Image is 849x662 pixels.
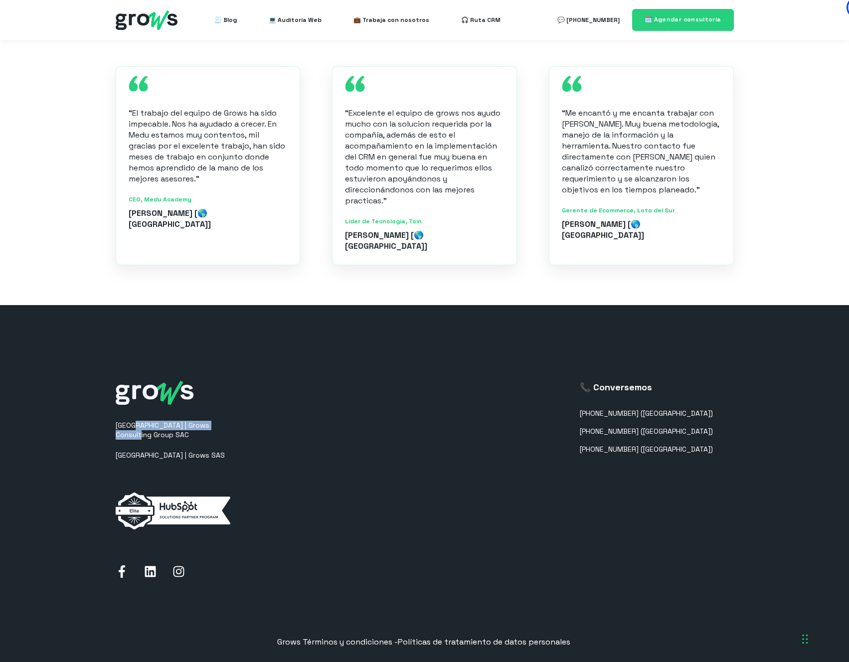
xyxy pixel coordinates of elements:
[580,381,713,393] h3: 📞 Conversemos
[277,637,301,647] span: Grows
[116,493,230,529] img: elite-horizontal-white
[303,637,398,647] span: Términos y condiciones -
[116,451,240,460] p: [GEOGRAPHIC_DATA] | Grows SAS
[670,522,849,662] iframe: Chat Widget
[580,445,713,454] a: [PHONE_NUMBER] ([GEOGRAPHIC_DATA])
[580,409,713,418] a: [PHONE_NUMBER] ([GEOGRAPHIC_DATA])
[345,217,504,226] span: Líder de Tecnología, Toin
[214,10,237,30] a: 🧾 Blog
[303,637,570,647] a: Términos y condiciones -Políticas de tratamiento de datos personales
[562,108,721,195] p: “Me encantó y me encanta trabajar con [PERSON_NAME]. Muy buena metodología, manejo de la informac...
[129,108,288,184] p: “El trabajo del equipo de Grows ha sido impecable. Nos ha ayudado a crecer. En Medu estamos muy c...
[645,15,721,23] span: 🗓️ Agendar consultoría
[461,10,501,30] a: 🎧 Ruta CRM
[802,624,808,654] div: Glisser
[269,10,322,30] a: 💻 Auditoría Web
[562,206,721,215] span: Gerente de Ecommerce, Loto del Sur
[632,9,734,30] a: 🗓️ Agendar consultoría
[129,195,288,230] div: [PERSON_NAME] [🌎 [GEOGRAPHIC_DATA]]
[562,206,721,241] div: [PERSON_NAME] [🌎 [GEOGRAPHIC_DATA]]
[670,522,849,662] div: Widget de chat
[557,10,620,30] a: 💬 [PHONE_NUMBER]
[345,108,504,206] p: “Excelente el equipo de grows nos ayudo mucho con la solucion requerida por la compañía, además d...
[398,637,570,647] span: Políticas de tratamiento de datos personales
[129,195,288,204] span: CEO, Medu Academy
[345,217,504,252] div: [PERSON_NAME] [🌎 [GEOGRAPHIC_DATA]]
[116,10,177,30] img: grows - hubspot
[116,421,240,440] p: [GEOGRAPHIC_DATA] | Grows Consulting Group SAC
[353,10,429,30] a: 💼 Trabaja con nosotros
[116,381,193,405] img: grows-white_1
[580,427,713,436] a: [PHONE_NUMBER] ([GEOGRAPHIC_DATA])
